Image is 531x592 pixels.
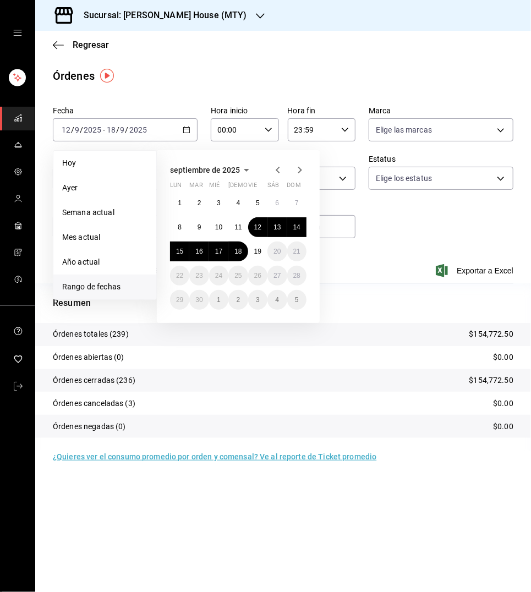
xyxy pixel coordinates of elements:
[62,232,147,243] span: Mes actual
[129,125,147,134] input: ----
[228,193,248,213] button: 4 de septiembre de 2025
[189,266,209,286] button: 23 de septiembre de 2025
[256,199,260,207] abbr: 5 de septiembre de 2025
[62,207,147,218] span: Semana actual
[369,156,513,163] label: Estatus
[376,173,432,184] span: Elige los estatus
[116,125,119,134] span: /
[53,421,126,432] p: Órdenes negadas (0)
[273,248,281,255] abbr: 20 de septiembre de 2025
[295,296,299,304] abbr: 5 de octubre de 2025
[83,125,102,134] input: ----
[237,296,240,304] abbr: 2 de octubre de 2025
[106,125,116,134] input: --
[248,290,267,310] button: 3 de octubre de 2025
[176,248,183,255] abbr: 15 de septiembre de 2025
[53,40,109,50] button: Regresar
[198,223,201,231] abbr: 9 de septiembre de 2025
[13,29,22,37] button: open drawer
[80,125,83,134] span: /
[248,182,257,193] abbr: viernes
[61,125,71,134] input: --
[215,248,222,255] abbr: 17 de septiembre de 2025
[176,296,183,304] abbr: 29 de septiembre de 2025
[53,452,376,461] a: ¿Quieres ver el consumo promedio por orden y comensal? Ve al reporte de Ticket promedio
[74,125,80,134] input: --
[287,266,306,286] button: 28 de septiembre de 2025
[75,9,247,22] h3: Sucursal: [PERSON_NAME] House (MTY)
[217,199,221,207] abbr: 3 de septiembre de 2025
[209,242,228,261] button: 17 de septiembre de 2025
[62,256,147,268] span: Año actual
[170,182,182,193] abbr: lunes
[438,264,513,277] button: Exportar a Excel
[469,375,513,386] p: $154,772.50
[53,328,129,340] p: Órdenes totales (239)
[267,182,279,193] abbr: sábado
[493,421,513,432] p: $0.00
[376,124,432,135] span: Elige las marcas
[125,125,129,134] span: /
[103,125,105,134] span: -
[254,272,261,279] abbr: 26 de septiembre de 2025
[287,290,306,310] button: 5 de octubre de 2025
[178,223,182,231] abbr: 8 de septiembre de 2025
[62,182,147,194] span: Ayer
[248,242,267,261] button: 19 de septiembre de 2025
[215,272,222,279] abbr: 24 de septiembre de 2025
[170,266,189,286] button: 22 de septiembre de 2025
[254,248,261,255] abbr: 19 de septiembre de 2025
[195,272,202,279] abbr: 23 de septiembre de 2025
[273,272,281,279] abbr: 27 de septiembre de 2025
[493,352,513,363] p: $0.00
[288,107,356,115] label: Hora fin
[53,398,135,409] p: Órdenes canceladas (3)
[170,166,240,174] span: septiembre de 2025
[71,125,74,134] span: /
[228,290,248,310] button: 2 de octubre de 2025
[53,68,95,84] div: Órdenes
[267,290,287,310] button: 4 de octubre de 2025
[248,266,267,286] button: 26 de septiembre de 2025
[287,242,306,261] button: 21 de septiembre de 2025
[295,199,299,207] abbr: 7 de septiembre de 2025
[493,398,513,409] p: $0.00
[176,272,183,279] abbr: 22 de septiembre de 2025
[234,223,242,231] abbr: 11 de septiembre de 2025
[53,352,124,363] p: Órdenes abiertas (0)
[170,290,189,310] button: 29 de septiembre de 2025
[287,217,306,237] button: 14 de septiembre de 2025
[189,182,202,193] abbr: martes
[228,217,248,237] button: 11 de septiembre de 2025
[237,199,240,207] abbr: 4 de septiembre de 2025
[215,223,222,231] abbr: 10 de septiembre de 2025
[53,107,198,115] label: Fecha
[275,199,279,207] abbr: 6 de septiembre de 2025
[178,199,182,207] abbr: 1 de septiembre de 2025
[256,296,260,304] abbr: 3 de octubre de 2025
[209,290,228,310] button: 1 de octubre de 2025
[293,223,300,231] abbr: 14 de septiembre de 2025
[254,223,261,231] abbr: 12 de septiembre de 2025
[267,266,287,286] button: 27 de septiembre de 2025
[228,182,293,193] abbr: jueves
[189,290,209,310] button: 30 de septiembre de 2025
[189,193,209,213] button: 2 de septiembre de 2025
[248,217,267,237] button: 12 de septiembre de 2025
[228,242,248,261] button: 18 de septiembre de 2025
[100,69,114,83] img: Tooltip marker
[228,266,248,286] button: 25 de septiembre de 2025
[189,217,209,237] button: 9 de septiembre de 2025
[170,163,253,177] button: septiembre de 2025
[275,296,279,304] abbr: 4 de octubre de 2025
[293,272,300,279] abbr: 28 de septiembre de 2025
[170,217,189,237] button: 8 de septiembre de 2025
[287,182,301,193] abbr: domingo
[234,248,242,255] abbr: 18 de septiembre de 2025
[62,157,147,169] span: Hoy
[170,193,189,213] button: 1 de septiembre de 2025
[248,193,267,213] button: 5 de septiembre de 2025
[170,242,189,261] button: 15 de septiembre de 2025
